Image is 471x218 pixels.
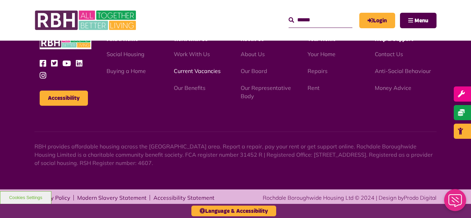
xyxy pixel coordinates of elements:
a: Rent [308,84,320,91]
a: Our Benefits [174,84,206,91]
a: Repairs [308,68,328,74]
a: Prodo Digital - open in a new tab [404,194,437,201]
a: MyRBH [359,13,395,28]
a: About Us [241,51,265,58]
button: Navigation [400,13,437,28]
p: RBH provides affordable housing across the [GEOGRAPHIC_DATA] area. Report a repair, pay your rent... [34,142,437,167]
a: Buying a Home [107,68,146,74]
input: Search [289,13,352,28]
a: Our Representative Body [241,84,291,100]
a: Privacy Policy [34,195,70,200]
a: Your Home [308,51,335,58]
img: RBH [40,36,91,49]
a: Social Housing - open in a new tab [107,51,144,58]
a: Anti-Social Behaviour [375,68,431,74]
a: Contact Us [375,51,403,58]
a: Work With Us [174,51,210,58]
button: Accessibility [40,91,88,106]
a: Accessibility Statement [153,195,214,200]
a: Current Vacancies [174,68,221,74]
iframe: Netcall Web Assistant for live chat [440,187,471,218]
img: RBH [34,7,138,34]
button: Language & Accessibility [191,206,276,216]
div: Rochdale Boroughwide Housing Ltd © 2024 | Design by [263,194,437,202]
a: Modern Slavery Statement - open in a new tab [77,195,147,200]
a: Our Board [241,68,267,74]
span: Menu [414,18,428,23]
a: Money Advice [375,84,411,91]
